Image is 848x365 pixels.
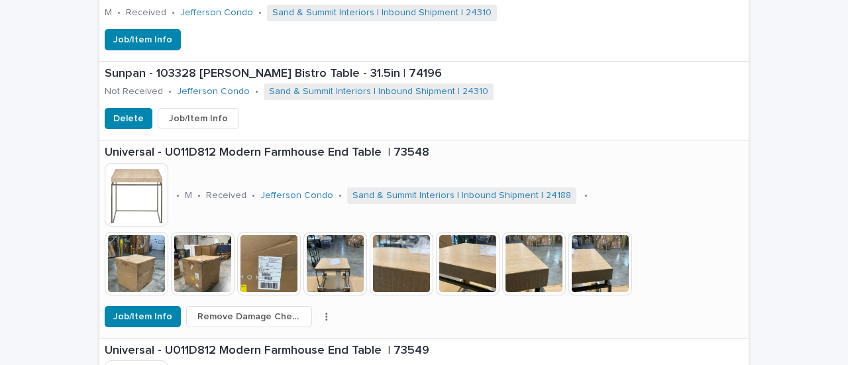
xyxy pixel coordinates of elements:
[260,190,333,201] a: Jefferson Condo
[185,190,192,201] p: M
[197,190,201,201] p: •
[252,190,255,201] p: •
[105,344,743,358] p: Universal - U011D812 Modern Farmhouse End Table | 73549
[99,62,749,140] a: Sunpan - 103328 [PERSON_NAME] Bistro Table - 31.5in | 74196Not Received•Jefferson Condo •Sand & S...
[105,7,112,19] p: M
[168,86,172,97] p: •
[269,86,488,97] a: Sand & Summit Interiors | Inbound Shipment | 24310
[258,7,262,19] p: •
[186,306,312,327] button: Remove Damage Check
[105,146,743,160] p: Universal - U011D812 Modern Farmhouse End Table | 73548
[126,7,166,19] p: Received
[339,190,342,201] p: •
[272,7,492,19] a: Sand & Summit Interiors | Inbound Shipment | 24310
[105,108,152,129] button: Delete
[158,108,239,129] button: Job/Item Info
[180,7,253,19] a: Jefferson Condo
[206,190,246,201] p: Received
[255,86,258,97] p: •
[169,112,228,125] span: Job/Item Info
[99,140,749,339] a: Universal - U011D812 Modern Farmhouse End Table | 73548•M•Received•Jefferson Condo •Sand & Summit...
[113,33,172,46] span: Job/Item Info
[197,310,301,323] span: Remove Damage Check
[352,190,571,201] a: Sand & Summit Interiors | Inbound Shipment | 24188
[177,86,250,97] a: Jefferson Condo
[176,190,180,201] p: •
[105,306,181,327] button: Job/Item Info
[105,67,743,81] p: Sunpan - 103328 [PERSON_NAME] Bistro Table - 31.5in | 74196
[172,7,175,19] p: •
[584,190,588,201] p: •
[105,29,181,50] button: Job/Item Info
[113,310,172,323] span: Job/Item Info
[113,112,144,125] span: Delete
[117,7,121,19] p: •
[105,86,163,97] p: Not Received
